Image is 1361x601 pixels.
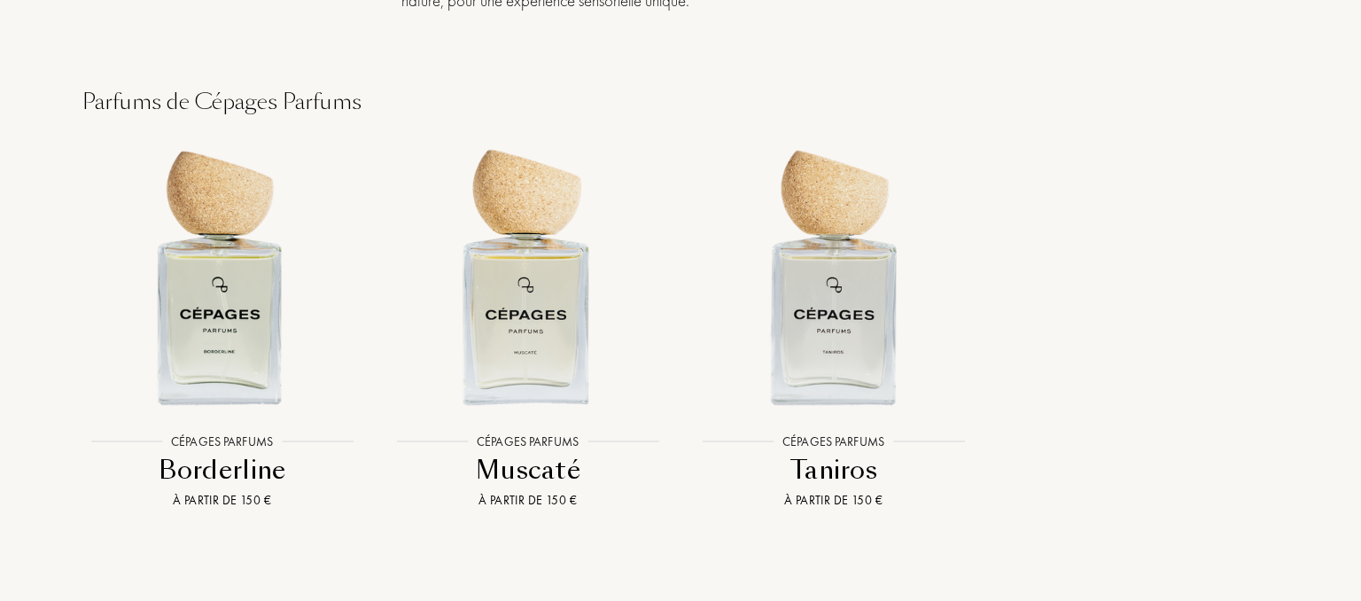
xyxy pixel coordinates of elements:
[382,453,673,488] div: Muscaté
[680,118,986,532] a: Taniros Cepages ParfumsCépages ParfumsTanirosÀ partir de 150 €
[774,432,893,450] div: Cépages Parfums
[375,118,680,532] a: Muscaté Cepages ParfumsCépages ParfumsMuscatéÀ partir de 150 €
[69,118,375,532] a: Borderline Cepages ParfumsCépages ParfumsBorderlineÀ partir de 150 €
[390,137,665,413] img: Muscaté Cepages Parfums
[76,453,368,488] div: Borderline
[84,137,360,413] img: Borderline Cepages Parfums
[76,491,368,510] div: À partir de 150 €
[688,453,979,488] div: Taniros
[688,491,979,510] div: À partir de 150 €
[162,432,282,450] div: Cépages Parfums
[69,86,1292,118] div: Parfums de Cépages Parfums
[696,137,971,413] img: Taniros Cepages Parfums
[382,491,673,510] div: À partir de 150 €
[468,432,587,450] div: Cépages Parfums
